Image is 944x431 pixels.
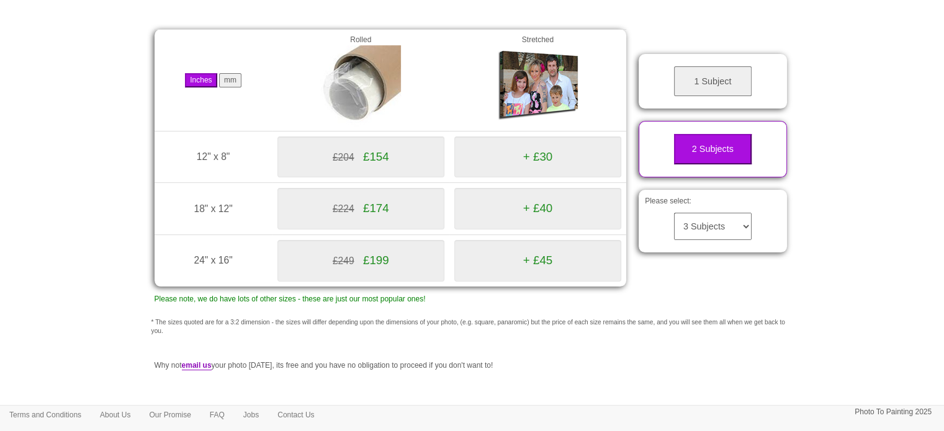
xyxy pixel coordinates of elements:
a: Jobs [234,406,268,424]
img: Rolled [320,45,401,126]
span: £174 [363,202,389,215]
button: 1 Subject [674,66,752,97]
td: Stretched [449,29,626,131]
span: 24" x 16" [194,255,232,265]
a: Our Promise [140,406,200,424]
a: FAQ [200,406,234,424]
button: Inches [185,73,217,87]
span: £224 [333,203,354,214]
td: Rolled [272,29,449,131]
span: £199 [363,254,389,267]
div: Please select: [639,190,787,252]
span: + £30 [523,150,552,163]
span: £154 [363,150,389,163]
button: 2 Subjects [674,134,752,164]
button: mm [219,73,241,87]
span: + £45 [523,254,552,267]
a: About Us [91,406,140,424]
span: £204 [333,152,354,162]
span: + £40 [523,202,552,215]
span: 12" x 8" [197,151,230,162]
a: Contact Us [268,406,323,424]
p: * The sizes quoted are for a 3:2 dimension - the sizes will differ depending upon the dimensions ... [151,318,793,336]
p: Please note, we do have lots of other sizes - these are just our most popular ones! [155,293,627,306]
img: Gallery Wrap [497,45,578,126]
span: £249 [333,255,354,266]
span: 18" x 12" [194,203,232,214]
a: email us [182,361,212,370]
p: Photo To Painting 2025 [855,406,932,419]
p: Why not your photo [DATE], its free and you have no obligation to proceed if you don't want to! [155,359,790,372]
